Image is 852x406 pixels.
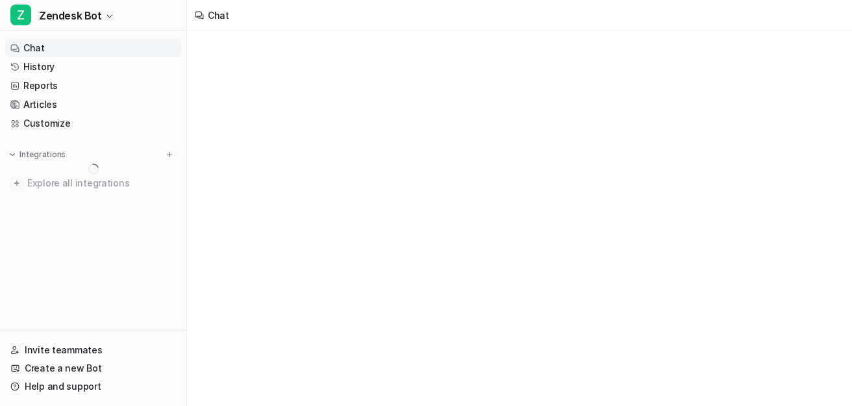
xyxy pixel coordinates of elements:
[5,359,181,377] a: Create a new Bot
[208,8,229,22] div: Chat
[5,174,181,192] a: Explore all integrations
[5,39,181,57] a: Chat
[5,148,69,161] button: Integrations
[10,177,23,190] img: explore all integrations
[39,6,102,25] span: Zendesk Bot
[5,377,181,396] a: Help and support
[8,150,17,159] img: expand menu
[5,95,181,114] a: Articles
[27,173,176,194] span: Explore all integrations
[19,149,66,160] p: Integrations
[5,58,181,76] a: History
[5,77,181,95] a: Reports
[5,114,181,133] a: Customize
[5,341,181,359] a: Invite teammates
[10,5,31,25] span: Z
[165,150,174,159] img: menu_add.svg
